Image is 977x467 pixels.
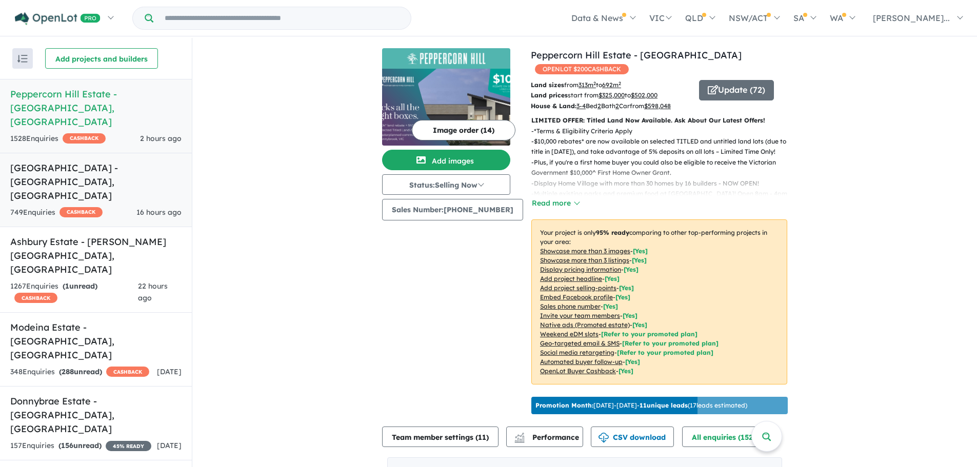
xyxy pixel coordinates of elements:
[382,174,510,195] button: Status:Selling Now
[617,349,713,356] span: [Refer to your promoted plan]
[540,275,602,282] u: Add project headline
[531,90,691,100] p: start from
[619,80,621,86] sup: 2
[540,339,620,347] u: Geo-targeted email & SMS
[59,367,102,376] strong: ( unread)
[633,247,648,255] span: [ Yes ]
[106,367,149,377] span: CASHBACK
[10,133,106,145] div: 1528 Enquir ies
[615,293,630,301] span: [ Yes ]
[682,427,775,447] button: All enquiries (1528)
[625,358,640,366] span: [Yes]
[10,207,103,219] div: 749 Enquir ies
[531,197,580,209] button: Read more
[591,427,674,447] button: CSV download
[540,247,630,255] u: Showcase more than 3 images
[632,321,647,329] span: [Yes]
[632,256,647,264] span: [ Yes ]
[506,427,583,447] button: Performance
[157,367,182,376] span: [DATE]
[540,358,623,366] u: Automated buyer follow-up
[540,266,621,273] u: Display pricing information
[45,48,158,69] button: Add projects and builders
[540,330,599,338] u: Weekend eDM slots
[65,281,69,291] span: 1
[382,199,523,220] button: Sales Number:[PHONE_NUMBER]
[619,367,633,375] span: [Yes]
[540,293,613,301] u: Embed Facebook profile
[699,80,774,100] button: Update (72)
[531,178,795,189] p: - Display Home Village with more than 30 homes by 16 builders - NOW OPEN!
[625,91,657,99] span: to
[622,339,719,347] span: [Refer to your promoted plan]
[602,81,621,89] u: 692 m
[531,81,564,89] b: Land sizes
[531,80,691,90] p: from
[531,102,576,110] b: House & Land:
[597,102,601,110] u: 2
[140,134,182,143] span: 2 hours ago
[106,441,151,451] span: 45 % READY
[10,394,182,436] h5: Donnybrae Estate - [GEOGRAPHIC_DATA] , [GEOGRAPHIC_DATA]
[640,401,688,409] b: 11 unique leads
[535,401,747,410] p: [DATE] - [DATE] - ( 17 leads estimated)
[63,133,106,144] span: CASHBACK
[382,427,499,447] button: Team member settings (11)
[540,367,616,375] u: OpenLot Buyer Cashback
[540,349,614,356] u: Social media retargeting
[579,81,596,89] u: 313 m
[478,433,486,442] span: 11
[10,320,182,362] h5: Modeina Estate - [GEOGRAPHIC_DATA] , [GEOGRAPHIC_DATA]
[615,102,619,110] u: 2
[531,136,795,157] p: - $10,000 rebates* are now available on selected TITLED and untitled land lots (due to title in [...
[623,312,637,319] span: [ Yes ]
[412,120,515,140] button: Image order (14)
[382,48,510,146] a: Peppercorn Hill Estate - Donnybrook LogoPeppercorn Hill Estate - Donnybrook
[10,440,151,452] div: 157 Enquir ies
[644,102,671,110] u: $ 598,048
[10,161,182,202] h5: [GEOGRAPHIC_DATA] - [GEOGRAPHIC_DATA] , [GEOGRAPHIC_DATA]
[10,235,182,276] h5: Ashbury Estate - [PERSON_NAME][GEOGRAPHIC_DATA] , [GEOGRAPHIC_DATA]
[155,7,409,29] input: Try estate name, suburb, builder or developer
[514,436,525,442] img: bar-chart.svg
[17,55,28,63] img: sort.svg
[531,219,787,384] p: Your project is only comparing to other top-performing projects in your area: - - - - - - - - - -...
[10,366,149,378] div: 348 Enquir ies
[540,284,616,292] u: Add project selling-points
[61,441,73,450] span: 156
[531,101,691,111] p: Bed Bath Car from
[593,80,596,86] sup: 2
[58,441,102,450] strong: ( unread)
[605,275,620,282] span: [ Yes ]
[599,91,625,99] u: $ 325,000
[157,441,182,450] span: [DATE]
[10,280,138,305] div: 1267 Enquir ies
[576,102,586,110] u: 3-4
[382,150,510,170] button: Add images
[531,49,742,61] a: Peppercorn Hill Estate - [GEOGRAPHIC_DATA]
[540,302,601,310] u: Sales phone number
[531,189,795,210] p: - Multiple existing parks and premium food at [GEOGRAPHIC_DATA]! Open 8am - 4pm, 7 days.
[136,208,182,217] span: 16 hours ago
[59,207,103,217] span: CASHBACK
[535,64,629,74] span: OPENLOT $ 200 CASHBACK
[540,256,629,264] u: Showcase more than 3 listings
[531,91,568,99] b: Land prices
[516,433,579,442] span: Performance
[599,433,609,443] img: download icon
[515,433,524,438] img: line-chart.svg
[624,266,639,273] span: [ Yes ]
[540,312,620,319] u: Invite your team members
[10,87,182,129] h5: Peppercorn Hill Estate - [GEOGRAPHIC_DATA] , [GEOGRAPHIC_DATA]
[63,281,97,291] strong: ( unread)
[535,401,593,409] b: Promotion Month:
[631,91,657,99] u: $ 502,000
[382,69,510,146] img: Peppercorn Hill Estate - Donnybrook
[386,52,506,65] img: Peppercorn Hill Estate - Donnybrook Logo
[15,12,101,25] img: Openlot PRO Logo White
[531,157,795,178] p: - Plus, if you're a first home buyer you could also be eligible to receive the Victorian Governme...
[596,81,621,89] span: to
[138,281,168,303] span: 22 hours ago
[62,367,74,376] span: 288
[619,284,634,292] span: [ Yes ]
